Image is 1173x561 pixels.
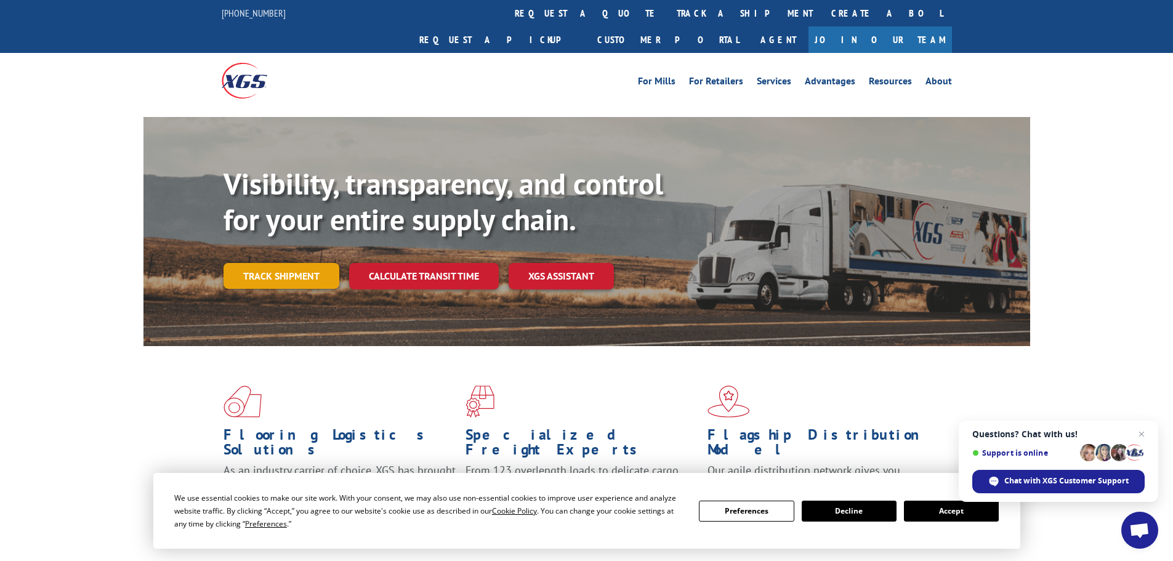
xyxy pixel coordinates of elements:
button: Preferences [699,501,794,522]
span: Cookie Policy [492,506,537,516]
a: Agent [748,26,808,53]
h1: Flooring Logistics Solutions [224,427,456,463]
button: Decline [802,501,897,522]
b: Visibility, transparency, and control for your entire supply chain. [224,164,663,238]
span: Preferences [245,519,287,529]
a: Request a pickup [410,26,588,53]
img: xgs-icon-total-supply-chain-intelligence-red [224,385,262,418]
a: [PHONE_NUMBER] [222,7,286,19]
a: Open chat [1121,512,1158,549]
h1: Flagship Distribution Model [707,427,940,463]
a: About [925,76,952,90]
span: Questions? Chat with us! [972,429,1145,439]
span: Our agile distribution network gives you nationwide inventory management on demand. [707,463,934,492]
div: Cookie Consent Prompt [153,473,1020,549]
img: xgs-icon-focused-on-flooring-red [466,385,494,418]
h1: Specialized Freight Experts [466,427,698,463]
a: For Retailers [689,76,743,90]
a: Track shipment [224,263,339,289]
a: For Mills [638,76,675,90]
img: xgs-icon-flagship-distribution-model-red [707,385,750,418]
button: Accept [904,501,999,522]
a: Advantages [805,76,855,90]
a: Join Our Team [808,26,952,53]
p: From 123 overlength loads to delicate cargo, our experienced staff knows the best way to move you... [466,463,698,518]
span: Chat with XGS Customer Support [972,470,1145,493]
a: Calculate transit time [349,263,499,289]
span: As an industry carrier of choice, XGS has brought innovation and dedication to flooring logistics... [224,463,456,507]
a: Resources [869,76,912,90]
span: Support is online [972,448,1076,458]
a: XGS ASSISTANT [509,263,614,289]
div: We use essential cookies to make our site work. With your consent, we may also use non-essential ... [174,491,684,530]
span: Chat with XGS Customer Support [1004,475,1129,486]
a: Services [757,76,791,90]
a: Customer Portal [588,26,748,53]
